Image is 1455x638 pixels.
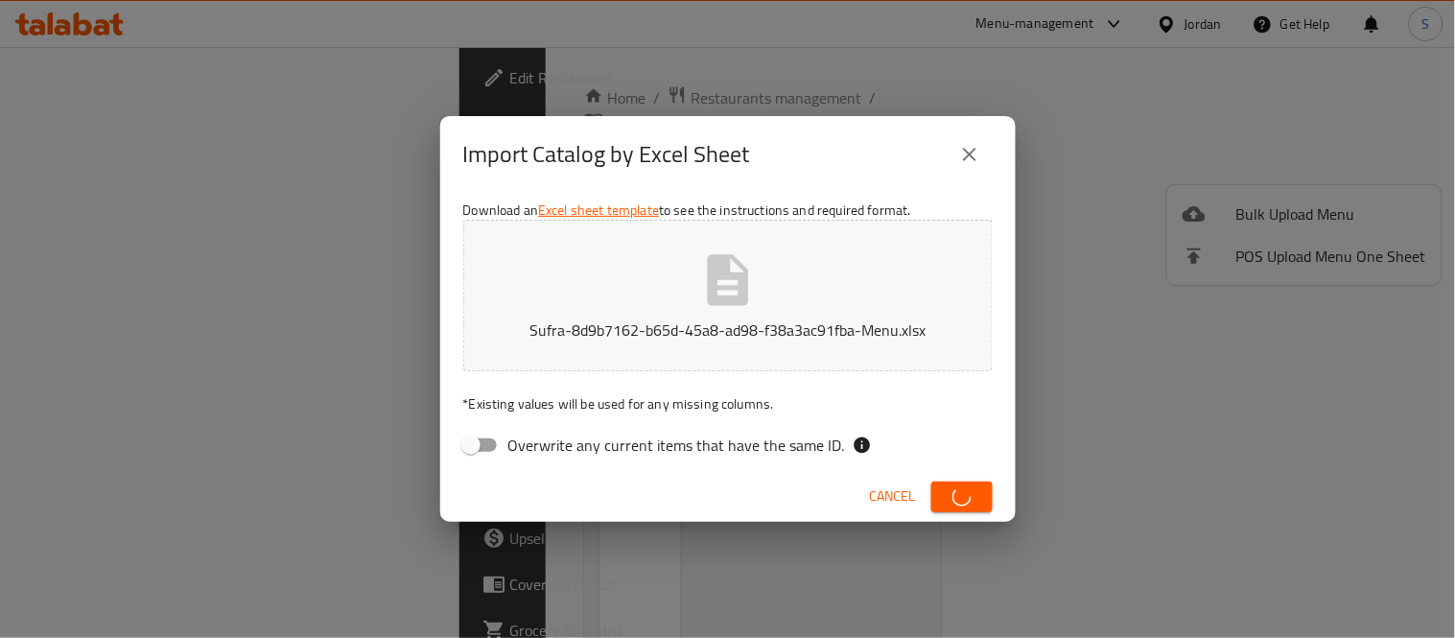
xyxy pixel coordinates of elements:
div: Download an to see the instructions and required format. [440,193,1016,471]
h2: Import Catalog by Excel Sheet [463,139,750,170]
p: Sufra-8d9b7162-b65d-45a8-ad98-f38a3ac91fba-Menu.xlsx [493,319,963,342]
button: close [947,131,993,177]
a: Excel sheet template [538,198,659,223]
span: Cancel [870,484,916,508]
p: Existing values will be used for any missing columns. [463,394,993,414]
span: Overwrite any current items that have the same ID. [508,434,845,457]
button: Cancel [862,479,924,514]
button: Sufra-8d9b7162-b65d-45a8-ad98-f38a3ac91fba-Menu.xlsx [463,220,993,371]
svg: If the overwrite option isn't selected, then the items that match an existing ID will be ignored ... [853,436,872,455]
